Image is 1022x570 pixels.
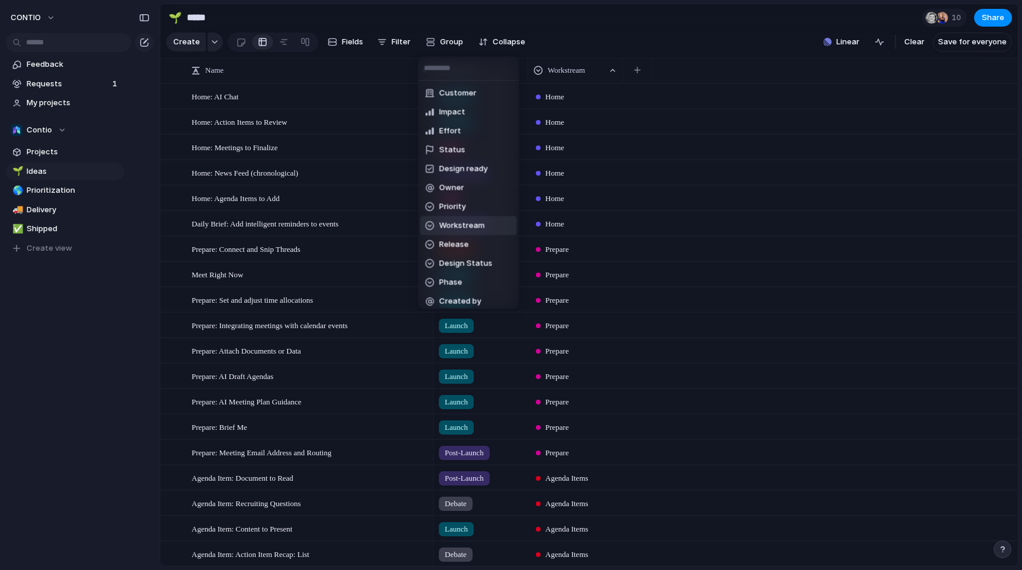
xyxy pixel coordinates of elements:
span: Workstream [439,220,485,232]
span: Customer [439,88,477,99]
span: Design ready [439,163,488,175]
span: Impact [439,106,465,118]
span: Release [439,239,469,251]
span: Created by [439,296,481,307]
span: Effort [439,125,461,137]
span: Phase [439,277,463,289]
span: Priority [439,201,466,213]
span: Owner [439,182,464,194]
span: Status [439,144,465,156]
span: Design Status [439,258,493,270]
